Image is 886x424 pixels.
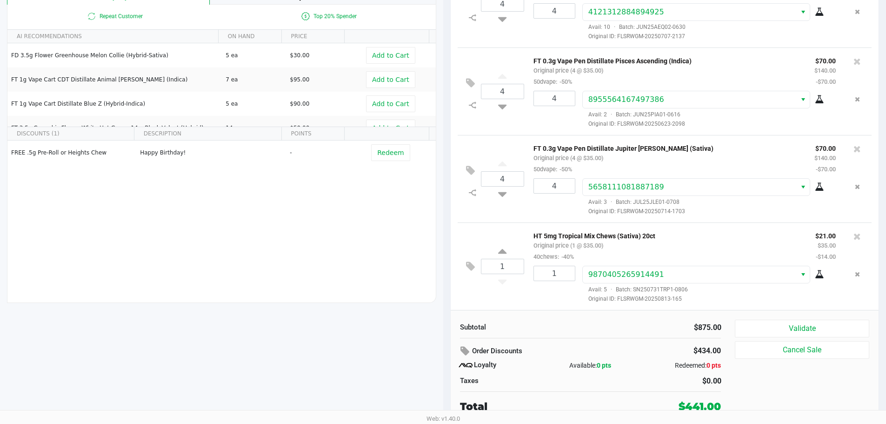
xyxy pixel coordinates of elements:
td: - [286,141,350,165]
small: $140.00 [814,155,836,162]
td: FD 3.5g Flower Greenhouse Melon Collie (Hybrid-Sativa) [7,43,221,67]
p: $70.00 [814,142,836,152]
div: Redeemed: [634,361,721,370]
span: -50% [557,78,572,85]
button: Validate [735,320,869,337]
p: FT 0.3g Vape Pen Distillate Pisces Ascending (Indica) [533,55,800,65]
small: 40chews: [533,253,574,260]
span: 0 pts [706,362,721,369]
div: $0.00 [598,376,721,387]
small: -$14.00 [816,253,836,260]
span: Original ID: FLSRWGM-20250707-2137 [582,32,836,40]
small: 50dvape: [533,78,572,85]
span: Avail: 2 Batch: JUN25PIA01-0616 [582,111,680,118]
td: 5 ea [221,43,286,67]
td: 14 ea [221,116,286,140]
button: Select [796,91,810,108]
p: FT 0.3g Vape Pen Distillate Jupiter [PERSON_NAME] (Sativa) [533,142,800,152]
button: Select [796,266,810,283]
div: Data table [7,30,436,127]
button: Add to Cart [366,47,415,64]
div: $875.00 [598,322,721,333]
small: -$70.00 [816,78,836,85]
button: Add to Cart [366,120,415,136]
span: Repeat Customer [7,11,221,22]
span: 9870405265914491 [588,270,664,279]
small: Original price (4 @ $35.00) [533,67,603,74]
span: -50% [557,166,572,173]
button: Add to Cart [366,71,415,88]
span: Add to Cart [372,124,409,132]
small: -$70.00 [816,166,836,173]
span: Redeem [377,149,404,156]
p: $21.00 [815,230,836,240]
div: Subtotal [460,322,584,333]
td: FREE .5g Pre-Roll or Heights Chew [7,141,136,165]
button: Remove the package from the orderLine [851,3,864,20]
td: FT 1g Vape Cart CDT Distillate Animal [PERSON_NAME] (Indica) [7,67,221,92]
p: $70.00 [814,55,836,65]
div: $441.00 [679,399,721,414]
div: $434.00 [643,343,721,359]
th: AI RECOMMENDATIONS [7,30,218,43]
button: Cancel Sale [735,341,869,359]
th: ON HAND [218,30,281,43]
th: POINTS [281,127,345,141]
span: $50.00 [290,125,309,131]
button: Remove the package from the orderLine [851,266,864,283]
div: Total [460,399,625,414]
div: Loyalty [460,360,547,371]
span: -40% [559,253,574,260]
span: Original ID: FLSRWGM-20250714-1703 [582,207,836,215]
button: Add to Cart [366,95,415,112]
div: Order Discounts [460,343,630,360]
td: FT 1g Vape Cart Distillate Blue Z (Hybrid-Indica) [7,92,221,116]
span: 0 pts [597,362,611,369]
td: FT 3.5g Cannabis Flower White Hot Guava 14 x Black Velvet (Hybrid) [7,116,221,140]
inline-svg: Split item qty to new line [465,187,481,199]
th: DESCRIPTION [134,127,281,141]
button: Select [796,4,810,20]
td: 5 ea [221,92,286,116]
small: $35.00 [818,242,836,249]
span: 5658111081887189 [588,182,664,191]
span: Add to Cart [372,76,409,83]
inline-svg: Is a top 20% spender [300,11,311,22]
small: $140.00 [814,67,836,74]
div: Data table [7,127,436,281]
th: DISCOUNTS (1) [7,127,134,141]
button: Select [796,179,810,195]
span: Add to Cart [372,52,409,59]
span: Avail: 3 Batch: JUL25JLE01-0708 [582,199,679,205]
span: Avail: 5 Batch: SN250731TRP1-0806 [582,286,688,293]
span: · [607,111,616,118]
span: Add to Cart [372,100,409,108]
span: $90.00 [290,101,309,107]
span: · [607,199,616,205]
div: Taxes [460,376,584,386]
span: · [610,24,619,30]
inline-svg: Split item qty to new line [465,99,481,111]
inline-svg: Split item qty to new line [465,12,481,24]
span: Avail: 10 Batch: JUN25AEQ02-0630 [582,24,686,30]
td: 7 ea [221,67,286,92]
span: 4121312884894925 [588,7,664,16]
span: 8955564167497386 [588,95,664,104]
span: Web: v1.40.0 [426,415,460,422]
inline-svg: Is repeat customer [86,11,97,22]
span: $30.00 [290,52,309,59]
small: Original price (1 @ $35.00) [533,242,603,249]
th: PRICE [281,30,345,43]
span: $95.00 [290,76,309,83]
td: Happy Birthday! [136,141,286,165]
small: 50dvape: [533,166,572,173]
button: Remove the package from the orderLine [851,91,864,108]
div: Available: [547,361,634,370]
span: Original ID: FLSRWGM-20250623-2098 [582,120,836,128]
button: Redeem [371,144,410,161]
span: Original ID: FLSRWGM-20250813-165 [582,295,836,303]
span: · [607,286,616,293]
span: Top 20% Spender [221,11,435,22]
small: Original price (4 @ $35.00) [533,155,603,162]
p: HT 5mg Tropical Mix Chews (Sativa) 20ct [533,230,801,240]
